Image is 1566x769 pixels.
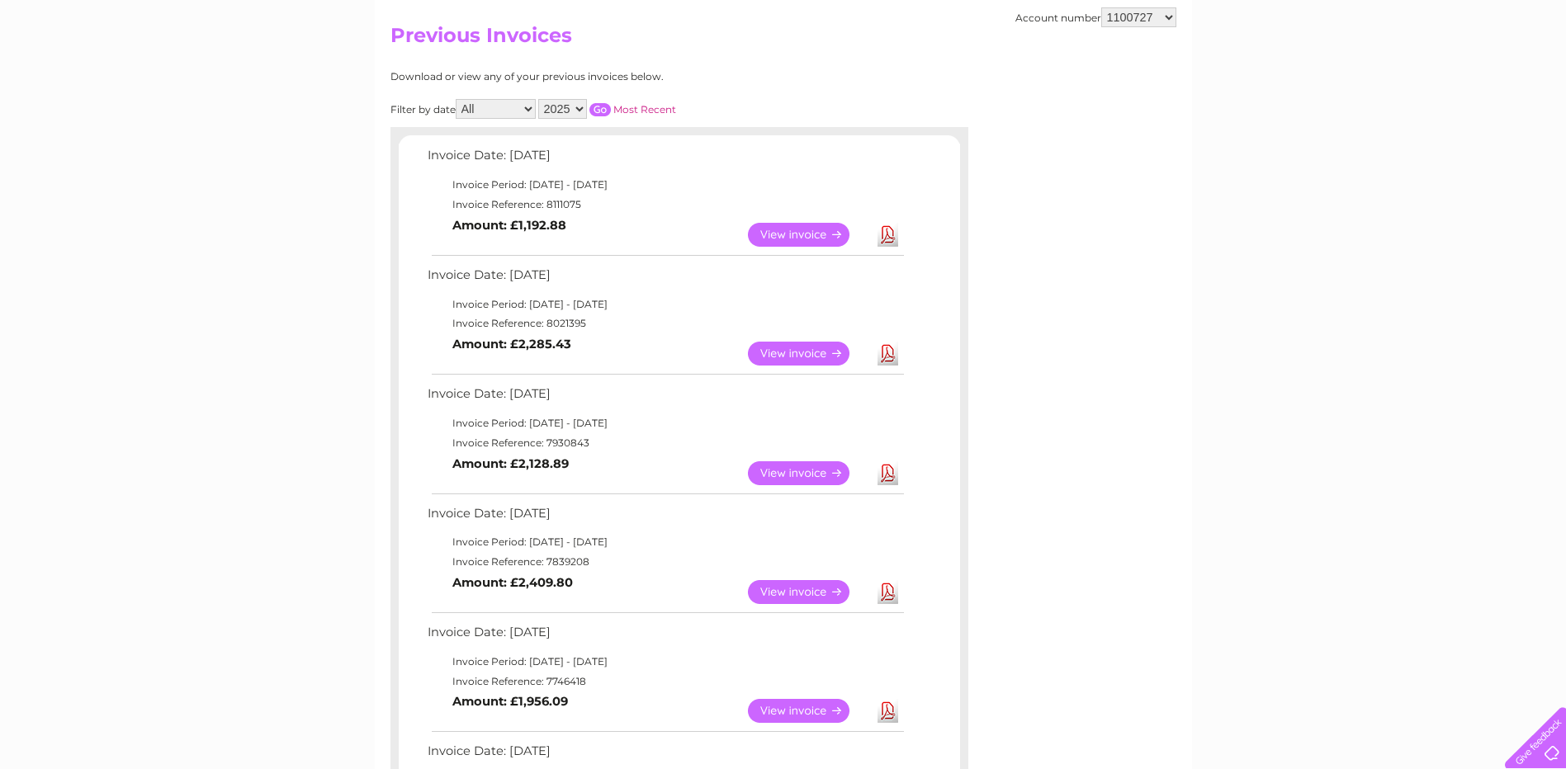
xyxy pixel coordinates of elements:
b: Amount: £2,285.43 [452,337,571,351]
td: Invoice Date: [DATE] [423,383,906,413]
td: Invoice Period: [DATE] - [DATE] [423,175,906,195]
b: Amount: £2,128.89 [452,456,569,471]
a: Download [878,699,898,723]
a: Download [878,342,898,366]
a: Telecoms [1363,70,1412,83]
td: Invoice Period: [DATE] - [DATE] [423,652,906,672]
a: Most Recent [613,103,676,116]
div: Filter by date [390,99,824,119]
img: logo.png [54,43,139,93]
td: Invoice Period: [DATE] - [DATE] [423,413,906,433]
a: View [748,699,869,723]
h2: Previous Invoices [390,24,1176,55]
b: Amount: £1,192.88 [452,218,566,233]
td: Invoice Reference: 7746418 [423,672,906,691]
a: View [748,580,869,604]
a: View [748,223,869,247]
td: Invoice Period: [DATE] - [DATE] [423,532,906,552]
a: View [748,342,869,366]
a: Energy [1317,70,1353,83]
td: Invoice Date: [DATE] [423,264,906,295]
a: View [748,461,869,485]
td: Invoice Period: [DATE] - [DATE] [423,295,906,314]
td: Invoice Reference: 7839208 [423,552,906,572]
td: Invoice Date: [DATE] [423,144,906,175]
a: Contact [1456,70,1497,83]
td: Invoice Reference: 8021395 [423,314,906,333]
a: Download [878,461,898,485]
a: Log out [1512,70,1550,83]
td: Invoice Reference: 7930843 [423,433,906,453]
div: Clear Business is a trading name of Verastar Limited (registered in [GEOGRAPHIC_DATA] No. 3667643... [394,9,1174,80]
a: Download [878,580,898,604]
td: Invoice Reference: 8111075 [423,195,906,215]
a: 0333 014 3131 [1255,8,1369,29]
td: Invoice Date: [DATE] [423,502,906,533]
a: Download [878,223,898,247]
td: Invoice Date: [DATE] [423,621,906,652]
a: Water [1275,70,1307,83]
a: Blog [1422,70,1446,83]
div: Download or view any of your previous invoices below. [390,71,824,83]
b: Amount: £1,956.09 [452,694,568,709]
div: Account number [1015,7,1176,27]
b: Amount: £2,409.80 [452,575,573,590]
